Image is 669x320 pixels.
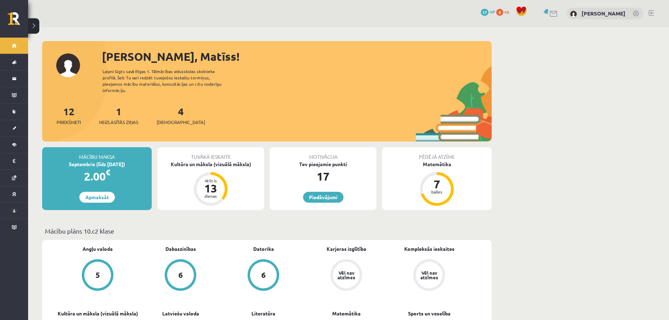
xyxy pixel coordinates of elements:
div: Pēdējā atzīme [382,147,492,161]
a: Kultūra un māksla (vizuālā māksla) Atlicis 13 dienas [157,161,264,207]
span: Neizlasītās ziņas [99,119,138,126]
div: Septembris (līdz [DATE]) [42,161,152,168]
div: balles [426,190,447,194]
a: Datorika [253,245,274,253]
div: Matemātika [382,161,492,168]
div: Tev pieejamie punkti [270,161,376,168]
a: 4[DEMOGRAPHIC_DATA] [157,105,205,126]
div: 2.00 [42,168,152,185]
span: xp [504,9,509,14]
a: Matemātika [332,310,361,317]
a: 6 [222,259,305,292]
span: 0 [496,9,503,16]
div: [PERSON_NAME], Matīss! [102,48,492,65]
a: Piedāvājumi [303,192,343,203]
a: 5 [56,259,139,292]
div: Laipni lūgts savā Rīgas 1. Tālmācības vidusskolas skolnieka profilā. Šeit Tu vari redzēt tuvojošo... [103,68,234,93]
a: Apmaksāt [79,192,115,203]
a: Vēl nav atzīmes [305,259,388,292]
a: 0 xp [496,9,512,14]
a: 6 [139,259,222,292]
a: 12Priekšmeti [57,105,81,126]
a: Matemātika 7 balles [382,161,492,207]
div: 17 [270,168,376,185]
a: Kompleksās ieskaites [404,245,454,253]
div: Vēl nav atzīmes [419,270,439,280]
img: Matīss Magone [570,11,577,18]
a: 1Neizlasītās ziņas [99,105,138,126]
div: Kultūra un māksla (vizuālā māksla) [157,161,264,168]
div: 5 [96,271,100,279]
div: 6 [178,271,183,279]
span: 17 [481,9,488,16]
a: Latviešu valoda [162,310,199,317]
a: Vēl nav atzīmes [388,259,471,292]
a: Sports un veselība [408,310,451,317]
a: Dabaszinības [165,245,196,253]
span: [DEMOGRAPHIC_DATA] [157,119,205,126]
div: Atlicis [200,178,221,183]
div: dienas [200,194,221,198]
a: Kultūra un māksla (vizuālā māksla) [58,310,138,317]
a: Angļu valoda [83,245,113,253]
a: Karjeras izglītība [327,245,366,253]
a: 17 mP [481,9,495,14]
div: 7 [426,178,447,190]
a: Literatūra [251,310,275,317]
div: 6 [261,271,266,279]
a: Rīgas 1. Tālmācības vidusskola [8,12,28,30]
div: Vēl nav atzīmes [336,270,356,280]
p: Mācību plāns 10.c2 klase [45,226,489,236]
div: Mācību maksa [42,147,152,161]
div: 13 [200,183,221,194]
div: Motivācija [270,147,376,161]
span: € [106,167,110,177]
span: mP [490,9,495,14]
div: Tuvākā ieskaite [157,147,264,161]
a: [PERSON_NAME] [582,10,625,17]
span: Priekšmeti [57,119,81,126]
